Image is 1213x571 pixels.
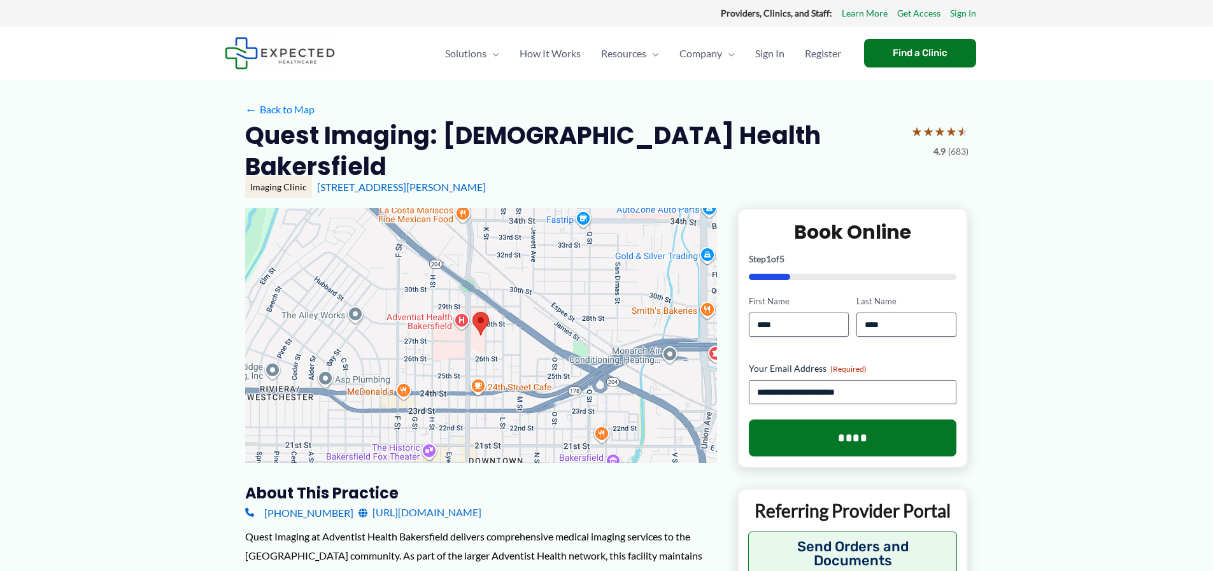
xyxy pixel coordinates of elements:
a: How It Works [509,31,591,76]
div: Imaging Clinic [245,176,312,198]
span: Menu Toggle [722,31,735,76]
h3: About this practice [245,483,717,503]
p: Referring Provider Portal [748,499,958,522]
a: SolutionsMenu Toggle [435,31,509,76]
h2: Quest Imaging: [DEMOGRAPHIC_DATA] Health Bakersfield [245,120,901,183]
span: 5 [779,253,784,264]
h2: Book Online [749,220,957,244]
span: ★ [923,120,934,143]
p: Step of [749,255,957,264]
a: ResourcesMenu Toggle [591,31,669,76]
span: (683) [948,143,968,160]
span: Company [679,31,722,76]
span: Menu Toggle [486,31,499,76]
a: Get Access [897,5,940,22]
label: Last Name [856,295,956,307]
nav: Primary Site Navigation [435,31,851,76]
span: Solutions [445,31,486,76]
span: (Required) [830,364,867,374]
label: Your Email Address [749,362,957,375]
strong: Providers, Clinics, and Staff: [721,8,832,18]
span: How It Works [520,31,581,76]
a: [STREET_ADDRESS][PERSON_NAME] [317,181,486,193]
span: ★ [934,120,946,143]
span: 1 [766,253,771,264]
span: ★ [911,120,923,143]
span: Resources [601,31,646,76]
span: ★ [957,120,968,143]
span: Menu Toggle [646,31,659,76]
span: Register [805,31,841,76]
a: [URL][DOMAIN_NAME] [358,503,481,522]
span: ← [245,103,257,115]
img: Expected Healthcare Logo - side, dark font, small [225,37,335,69]
a: ←Back to Map [245,100,315,119]
a: [PHONE_NUMBER] [245,503,353,522]
a: CompanyMenu Toggle [669,31,745,76]
a: Sign In [745,31,795,76]
label: First Name [749,295,849,307]
a: Sign In [950,5,976,22]
a: Find a Clinic [864,39,976,67]
span: 4.9 [933,143,946,160]
a: Learn More [842,5,888,22]
span: Sign In [755,31,784,76]
span: ★ [946,120,957,143]
a: Register [795,31,851,76]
